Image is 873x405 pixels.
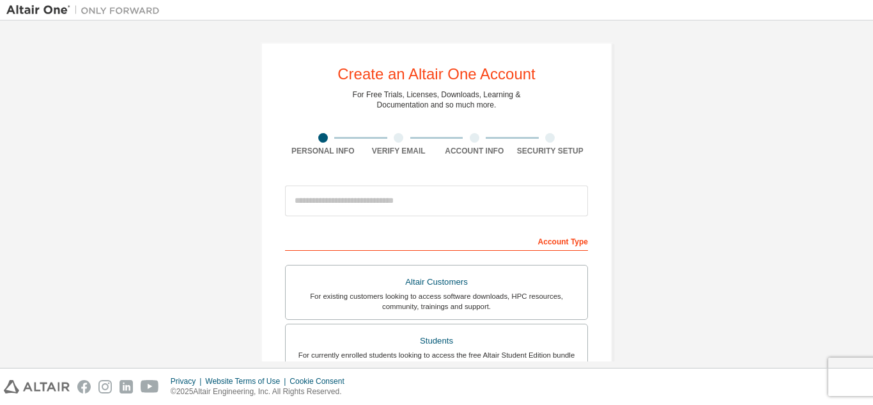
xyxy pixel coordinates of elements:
[171,376,205,386] div: Privacy
[98,380,112,393] img: instagram.svg
[353,90,521,110] div: For Free Trials, Licenses, Downloads, Learning & Documentation and so much more.
[293,273,580,291] div: Altair Customers
[361,146,437,156] div: Verify Email
[293,291,580,312] div: For existing customers looking to access software downloads, HPC resources, community, trainings ...
[285,230,588,251] div: Account Type
[293,332,580,350] div: Students
[120,380,133,393] img: linkedin.svg
[6,4,166,17] img: Altair One
[513,146,589,156] div: Security Setup
[4,380,70,393] img: altair_logo.svg
[290,376,352,386] div: Cookie Consent
[337,67,536,82] div: Create an Altair One Account
[171,386,352,397] p: © 2025 Altair Engineering, Inc. All Rights Reserved.
[285,146,361,156] div: Personal Info
[436,146,513,156] div: Account Info
[77,380,91,393] img: facebook.svg
[141,380,159,393] img: youtube.svg
[293,350,580,370] div: For currently enrolled students looking to access the free Altair Student Edition bundle and all ...
[205,376,290,386] div: Website Terms of Use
